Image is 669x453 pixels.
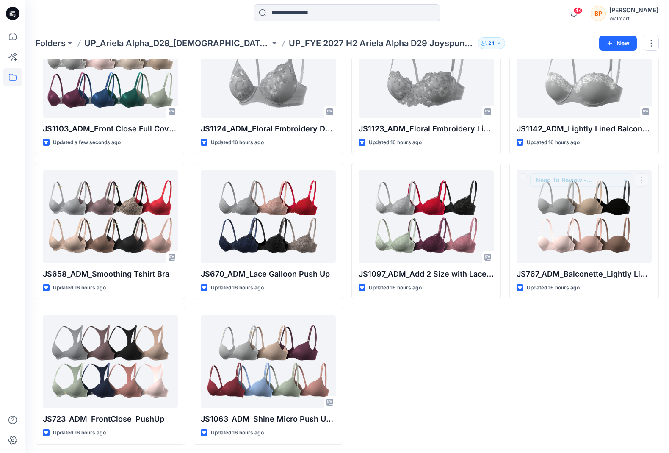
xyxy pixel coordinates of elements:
[369,138,422,147] p: Updated 16 hours ago
[359,170,494,263] a: JS1097_ADM_Add 2 Size with Lace Galloon Cups
[84,37,270,49] a: UP_Ariela Alpha_D29_[DEMOGRAPHIC_DATA] Intimates - Joyspun
[599,36,637,51] button: New
[201,268,336,280] p: JS670_ADM_Lace Galloon Push Up
[517,268,652,280] p: JS767_ADM_Balconette_Lightly Lined
[201,123,336,135] p: JS1124_ADM_Floral Embroidery Demi High Apex
[369,283,422,292] p: Updated 16 hours ago
[43,123,178,135] p: JS1103_ADM_Front Close Full Coverage T-Shirt Bra
[478,37,505,49] button: 24
[359,123,494,135] p: JS1123_ADM_Floral Embroidery Lightly Lined Balconette
[573,7,583,14] span: 44
[517,25,652,118] a: JS1142_ADM_Lightly Lined Balconette with Shine Micro & Lace Trim
[517,123,652,135] p: JS1142_ADM_Lightly Lined Balconette with Shine Micro & Lace Trim
[211,283,264,292] p: Updated 16 hours ago
[53,283,106,292] p: Updated 16 hours ago
[211,138,264,147] p: Updated 16 hours ago
[609,5,658,15] div: [PERSON_NAME]
[527,138,580,147] p: Updated 16 hours ago
[609,15,658,22] div: Walmart
[359,25,494,118] a: JS1123_ADM_Floral Embroidery Lightly Lined Balconette
[289,37,475,49] p: UP_FYE 2027 H2 Ariela Alpha D29 Joyspun Bras
[201,413,336,425] p: JS1063_ADM_Shine Micro Push Up Bra
[488,39,495,48] p: 24
[53,138,121,147] p: Updated a few seconds ago
[43,268,178,280] p: JS658_ADM_Smoothing Tshirt Bra
[527,283,580,292] p: Updated 16 hours ago
[517,170,652,263] a: JS767_ADM_Balconette_Lightly Lined
[201,25,336,118] a: JS1124_ADM_Floral Embroidery Demi High Apex
[43,25,178,118] a: JS1103_ADM_Front Close Full Coverage T-Shirt Bra
[359,268,494,280] p: JS1097_ADM_Add 2 Size with Lace Galloon Cups
[591,6,606,21] div: BP
[53,428,106,437] p: Updated 16 hours ago
[43,170,178,263] a: JS658_ADM_Smoothing Tshirt Bra
[43,315,178,408] a: JS723_ADM_FrontClose_PushUp
[201,170,336,263] a: JS670_ADM_Lace Galloon Push Up
[211,428,264,437] p: Updated 16 hours ago
[36,37,66,49] a: Folders
[201,315,336,408] a: JS1063_ADM_Shine Micro Push Up Bra
[43,413,178,425] p: JS723_ADM_FrontClose_PushUp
